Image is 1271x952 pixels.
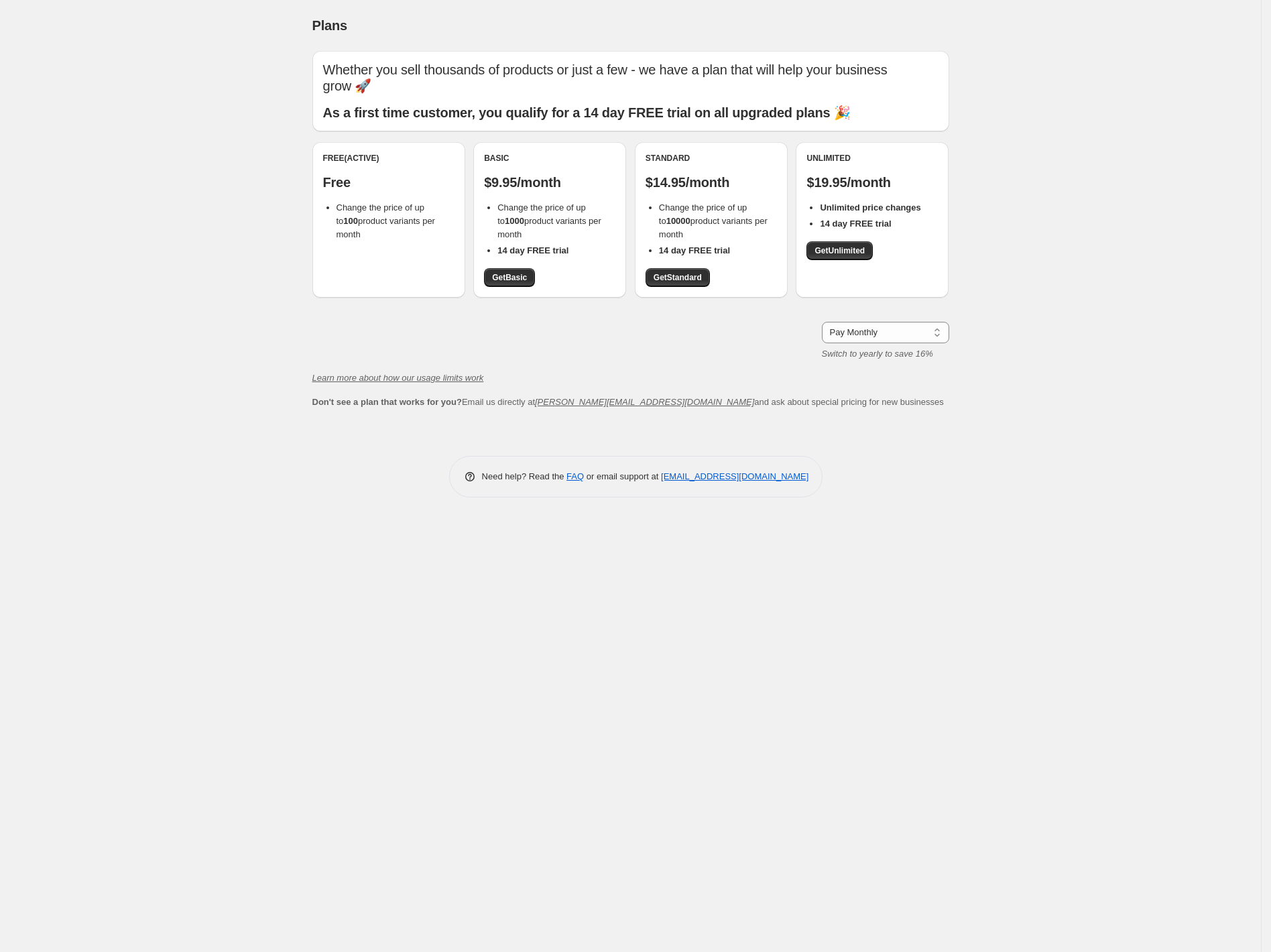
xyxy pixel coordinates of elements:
[566,471,584,481] a: FAQ
[312,373,484,383] a: Learn more about how our usage limits work
[806,241,873,260] a: GetUnlimited
[814,245,865,256] span: Get Unlimited
[312,397,944,407] span: Email us directly at and ask about special pricing for new businesses
[484,174,615,190] p: $9.95/month
[312,397,462,407] b: Don't see a plan that works for you?
[654,272,702,283] span: Get Standard
[646,268,710,287] a: GetStandard
[505,216,524,226] b: 1000
[497,202,601,239] span: Change the price of up to product variants per month
[646,153,777,164] div: Standard
[584,471,661,481] span: or email support at
[497,245,568,255] b: 14 day FREE trial
[661,471,808,481] a: [EMAIL_ADDRESS][DOMAIN_NAME]
[646,174,777,190] p: $14.95/month
[323,174,455,190] p: Free
[535,397,754,407] a: [PERSON_NAME][EMAIL_ADDRESS][DOMAIN_NAME]
[323,153,455,164] div: Free (Active)
[492,272,527,283] span: Get Basic
[666,216,690,226] b: 10000
[659,202,768,239] span: Change the price of up to product variants per month
[484,153,615,164] div: Basic
[484,268,535,287] a: GetBasic
[806,153,938,164] div: Unlimited
[323,105,851,120] b: As a first time customer, you qualify for a 14 day FREE trial on all upgraded plans 🎉
[337,202,435,239] span: Change the price of up to product variants per month
[820,219,891,229] b: 14 day FREE trial
[323,62,939,94] p: Whether you sell thousands of products or just a few - we have a plan that will help your busines...
[806,174,938,190] p: $19.95/month
[343,216,358,226] b: 100
[482,471,567,481] span: Need help? Read the
[820,202,920,213] b: Unlimited price changes
[822,349,933,359] i: Switch to yearly to save 16%
[312,18,347,33] span: Plans
[659,245,730,255] b: 14 day FREE trial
